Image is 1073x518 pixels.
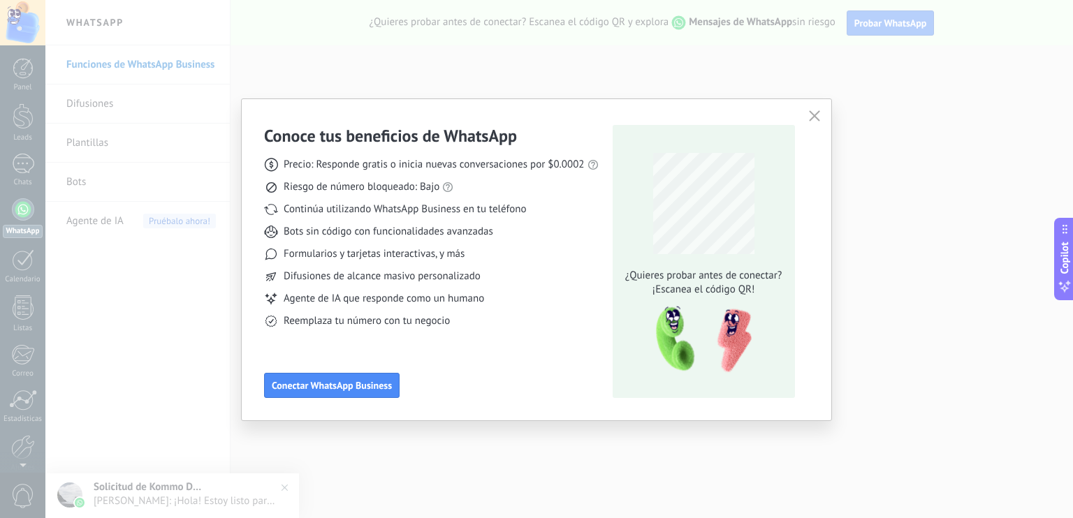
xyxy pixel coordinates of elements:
[284,158,585,172] span: Precio: Responde gratis o inicia nuevas conversaciones por $0.0002
[284,202,526,216] span: Continúa utilizando WhatsApp Business en tu teléfono
[264,373,400,398] button: Conectar WhatsApp Business
[621,283,786,297] span: ¡Escanea el código QR!
[284,247,465,261] span: Formularios y tarjetas interactivas, y más
[621,269,786,283] span: ¿Quieres probar antes de conectar?
[284,225,493,239] span: Bots sin código con funcionalidades avanzadas
[1058,242,1072,274] span: Copilot
[644,302,754,377] img: qr-pic-1x.png
[284,292,484,306] span: Agente de IA que responde como un humano
[284,314,450,328] span: Reemplaza tu número con tu negocio
[284,269,481,283] span: Difusiones de alcance masivo personalizado
[264,125,517,147] h3: Conoce tus beneficios de WhatsApp
[284,180,439,194] span: Riesgo de número bloqueado: Bajo
[272,380,392,390] span: Conectar WhatsApp Business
